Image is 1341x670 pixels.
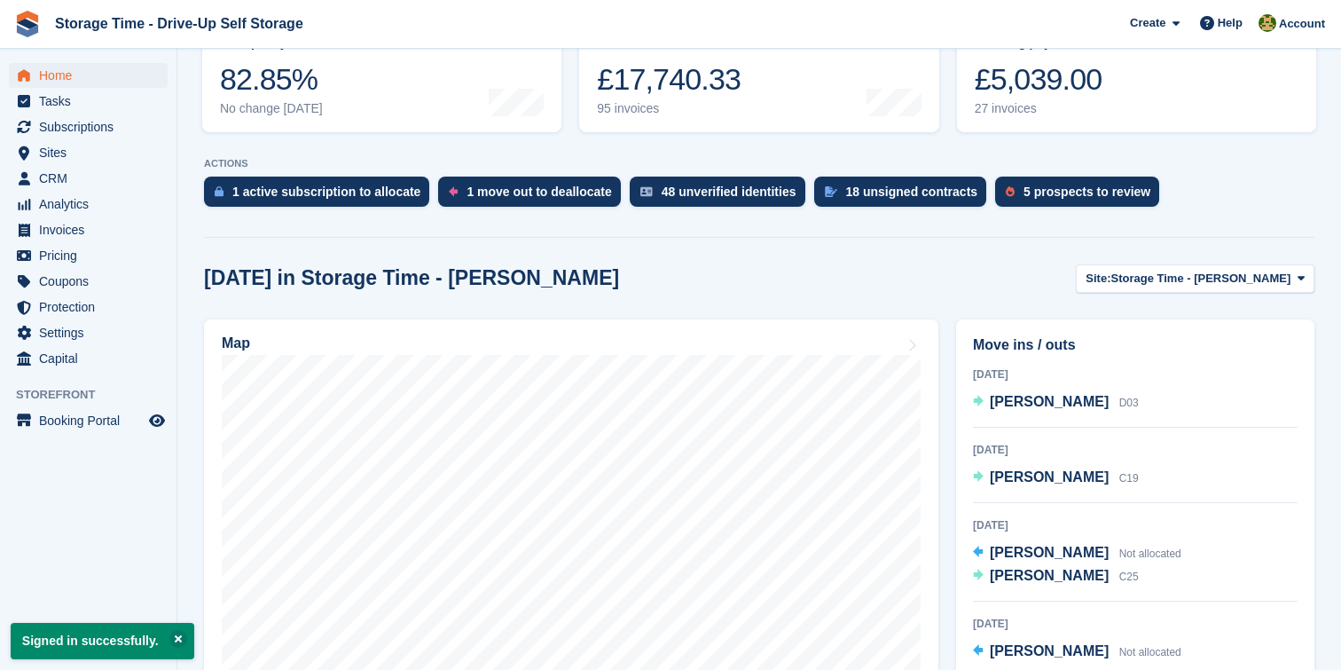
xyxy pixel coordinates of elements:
div: £17,740.33 [597,61,741,98]
a: 48 unverified identities [630,177,814,216]
a: [PERSON_NAME] D03 [973,391,1139,414]
div: [DATE] [973,517,1298,533]
a: Awaiting payment £5,039.00 27 invoices [957,20,1316,132]
span: Home [39,63,145,88]
span: C19 [1119,472,1139,485]
div: 48 unverified identities [662,185,796,199]
h2: Map [222,335,250,351]
span: [PERSON_NAME] [990,469,1109,485]
img: contract_signature_icon-13c848040528278c33f63329250d36e43548de30e8caae1d1a13099fd9432cc5.svg [825,186,837,197]
span: [PERSON_NAME] [990,643,1109,658]
a: menu [9,295,168,319]
span: Not allocated [1119,548,1181,560]
a: Month-to-date sales £17,740.33 95 invoices [579,20,938,132]
div: 1 move out to deallocate [467,185,611,199]
h2: [DATE] in Storage Time - [PERSON_NAME] [204,266,619,290]
a: menu [9,320,168,345]
a: menu [9,408,168,433]
a: [PERSON_NAME] C25 [973,565,1139,588]
img: verify_identity-adf6edd0f0f0b5bbfe63781bf79b02c33cf7c696d77639b501bdc392416b5a36.svg [640,186,653,197]
span: CRM [39,166,145,191]
span: Protection [39,295,145,319]
div: 95 invoices [597,101,741,116]
div: £5,039.00 [975,61,1102,98]
a: [PERSON_NAME] C19 [973,467,1139,490]
span: Coupons [39,269,145,294]
a: menu [9,243,168,268]
span: Tasks [39,89,145,114]
span: [PERSON_NAME] [990,568,1109,583]
span: Pricing [39,243,145,268]
div: [DATE] [973,442,1298,458]
a: 1 move out to deallocate [438,177,629,216]
img: stora-icon-8386f47178a22dfd0bd8f6a31ec36ba5ce8667c1dd55bd0f319d3a0aa187defe.svg [14,11,41,37]
div: [DATE] [973,367,1298,382]
a: [PERSON_NAME] Not allocated [973,542,1181,565]
a: menu [9,217,168,242]
p: Signed in successfully. [11,623,194,659]
div: 5 prospects to review [1023,185,1150,199]
div: [DATE] [973,616,1298,632]
a: menu [9,346,168,371]
img: prospect-51fa495bee0391a8d652442698ab0144808aea92771e9ea1ae160a38d050c398.svg [1006,186,1015,197]
a: Storage Time - Drive-Up Self Storage [48,9,310,38]
span: Settings [39,320,145,345]
div: 18 unsigned contracts [846,185,978,199]
span: [PERSON_NAME] [990,394,1109,409]
h2: Move ins / outs [973,335,1298,356]
span: Booking Portal [39,408,145,433]
a: menu [9,63,168,88]
span: Create [1130,14,1165,32]
a: menu [9,166,168,191]
span: [PERSON_NAME] [990,545,1109,560]
a: [PERSON_NAME] Not allocated [973,641,1181,664]
span: C25 [1119,571,1139,583]
span: Storage Time - [PERSON_NAME] [1111,270,1291,288]
span: Help [1218,14,1243,32]
a: Preview store [146,410,168,431]
span: Invoices [39,217,145,242]
a: menu [9,114,168,139]
span: Site: [1086,270,1110,288]
button: Site: Storage Time - [PERSON_NAME] [1076,264,1314,294]
span: Not allocated [1119,646,1181,658]
div: 27 invoices [975,101,1102,116]
span: Storefront [16,386,176,404]
a: menu [9,89,168,114]
span: Analytics [39,192,145,217]
img: active_subscription_to_allocate_icon-d502201f5373d7db506a760aba3b589e785aa758c864c3986d89f69b8ff3... [215,185,223,197]
div: 1 active subscription to allocate [232,185,420,199]
p: ACTIONS [204,158,1314,169]
span: Account [1279,15,1325,33]
div: No change [DATE] [220,101,323,116]
a: menu [9,192,168,217]
a: 18 unsigned contracts [814,177,996,216]
span: Sites [39,140,145,165]
a: menu [9,140,168,165]
a: 1 active subscription to allocate [204,177,438,216]
img: move_outs_to_deallocate_icon-f764333ba52eb49d3ac5e1228854f67142a1ed5810a6f6cc68b1a99e826820c5.svg [449,186,458,197]
div: 82.85% [220,61,323,98]
a: Occupancy 82.85% No change [DATE] [202,20,561,132]
img: Zain Sarwar [1259,14,1276,32]
span: Capital [39,346,145,371]
span: D03 [1119,397,1139,409]
a: 5 prospects to review [995,177,1168,216]
span: Subscriptions [39,114,145,139]
a: menu [9,269,168,294]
